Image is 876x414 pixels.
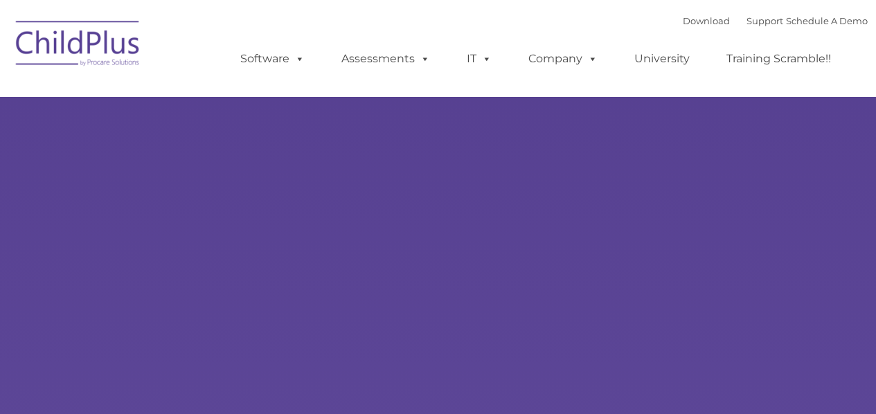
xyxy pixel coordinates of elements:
[713,45,845,73] a: Training Scramble!!
[453,45,506,73] a: IT
[226,45,319,73] a: Software
[683,15,730,26] a: Download
[620,45,704,73] a: University
[9,11,148,80] img: ChildPlus by Procare Solutions
[747,15,783,26] a: Support
[515,45,611,73] a: Company
[683,15,868,26] font: |
[786,15,868,26] a: Schedule A Demo
[328,45,444,73] a: Assessments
